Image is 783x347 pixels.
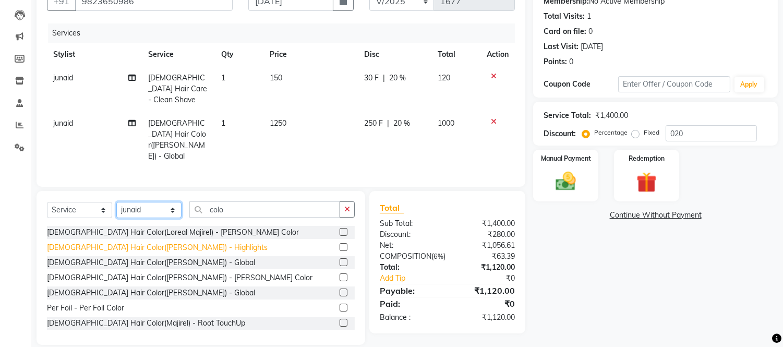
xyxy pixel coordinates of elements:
div: [DEMOGRAPHIC_DATA] Hair Color([PERSON_NAME]) - Highlights [47,242,268,253]
div: 1 [587,11,591,22]
div: Balance : [372,312,448,323]
div: Net: [372,240,448,251]
span: 1 [221,118,225,128]
div: ₹280.00 [448,229,523,240]
span: 20 % [389,73,406,83]
div: [DATE] [581,41,603,52]
div: [DEMOGRAPHIC_DATA] Hair Color(Loreal Majirel) - [PERSON_NAME] Color [47,227,299,238]
div: [DEMOGRAPHIC_DATA] Hair Color([PERSON_NAME]) - [PERSON_NAME] Color [47,272,312,283]
div: ₹1,400.00 [595,110,628,121]
div: ₹1,056.61 [448,240,523,251]
span: 20 % [393,118,410,129]
div: [DEMOGRAPHIC_DATA] Hair Color([PERSON_NAME]) - Global [47,288,255,298]
div: [DEMOGRAPHIC_DATA] Hair Color([PERSON_NAME]) - Global [47,257,255,268]
img: _gift.svg [630,170,663,195]
div: 0 [569,56,573,67]
span: 30 F [364,73,379,83]
div: Services [48,23,523,43]
span: [DEMOGRAPHIC_DATA] Hair Color([PERSON_NAME]) - Global [148,118,206,161]
div: Payable: [372,284,448,297]
span: junaid [53,118,73,128]
div: 0 [588,26,593,37]
div: Last Visit: [544,41,579,52]
span: junaid [53,73,73,82]
img: _cash.svg [549,170,582,193]
div: Discount: [372,229,448,240]
button: Apply [734,77,764,92]
input: Enter Offer / Coupon Code [618,76,730,92]
a: Add Tip [372,273,460,284]
div: Total: [372,262,448,273]
div: ₹0 [448,297,523,310]
label: Percentage [594,128,628,137]
div: ( ) [372,251,453,262]
span: 1000 [438,118,454,128]
div: Card on file: [544,26,586,37]
div: Service Total: [544,110,591,121]
span: [DEMOGRAPHIC_DATA] Hair Care - Clean Shave [148,73,207,104]
th: Disc [358,43,431,66]
div: Paid: [372,297,448,310]
span: 120 [438,73,450,82]
div: Points: [544,56,567,67]
div: ₹1,400.00 [448,218,523,229]
span: 1250 [270,118,286,128]
label: Redemption [629,154,665,163]
span: Total [380,202,404,213]
div: Discount: [544,128,576,139]
div: Per Foil - Per Foil Color [47,303,124,314]
a: Continue Without Payment [535,210,776,221]
div: ₹1,120.00 [448,312,523,323]
th: Qty [215,43,263,66]
th: Total [431,43,480,66]
span: 250 F [364,118,383,129]
div: ₹1,120.00 [448,262,523,273]
input: Search or Scan [189,201,340,218]
th: Service [142,43,215,66]
div: Coupon Code [544,79,618,90]
span: | [383,73,385,83]
label: Fixed [644,128,659,137]
div: ₹63.39 [453,251,523,262]
div: Total Visits: [544,11,585,22]
span: 1 [221,73,225,82]
th: Price [263,43,358,66]
span: COMPOSITION [380,252,431,261]
th: Stylist [47,43,142,66]
div: ₹0 [460,273,523,284]
label: Manual Payment [541,154,591,163]
div: [DEMOGRAPHIC_DATA] Hair Color(Majirel) - Root TouchUp [47,318,245,329]
th: Action [480,43,515,66]
span: 6% [433,252,443,260]
span: 150 [270,73,282,82]
div: ₹1,120.00 [448,284,523,297]
span: | [387,118,389,129]
div: Sub Total: [372,218,448,229]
